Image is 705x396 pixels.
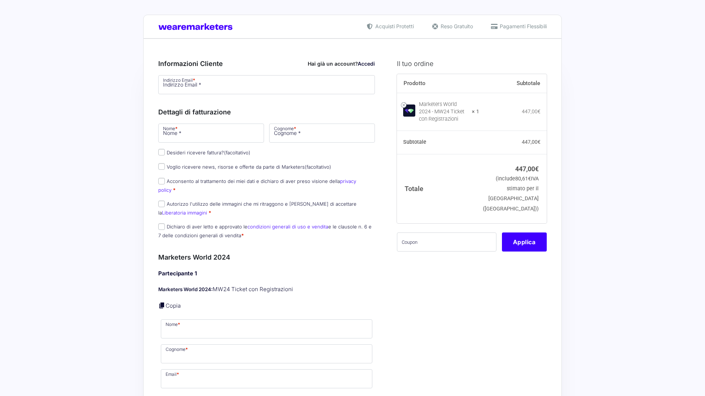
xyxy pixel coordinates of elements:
label: Autorizzo l'utilizzo delle immagini che mi ritraggono e [PERSON_NAME] di accettare la [158,201,357,215]
input: Autorizzo l'utilizzo delle immagini che mi ritraggono e [PERSON_NAME] di accettare laLiberatoria ... [158,201,165,207]
a: Copia [166,302,181,309]
input: Desideri ricevere fattura?(facoltativo) [158,149,165,155]
h3: Informazioni Cliente [158,59,375,69]
span: € [538,139,540,145]
small: (include IVA stimato per il [GEOGRAPHIC_DATA] ([GEOGRAPHIC_DATA])) [483,176,539,212]
a: privacy policy [158,178,356,192]
label: Acconsento al trattamento dei miei dati e dichiaro di aver preso visione della [158,178,356,192]
img: Marketers World 2024 - MW24 Ticket con Registrazioni [403,104,415,117]
span: € [528,176,531,182]
bdi: 447,00 [515,165,539,173]
a: Liberatoria immagini [162,210,207,216]
span: (facoltativo) [224,150,250,155]
input: Acconsento al trattamento dei miei dati e dichiaro di aver preso visione dellaprivacy policy [158,178,165,184]
input: Cognome * [269,124,375,143]
label: Voglio ricevere news, risorse e offerte da parte di Marketers [158,164,331,170]
a: Copia i dettagli dell'acquirente [158,302,166,309]
th: Subtotale [479,74,547,93]
div: Hai già un account? [308,60,375,67]
input: Coupon [397,232,496,252]
span: Reso Gratuito [439,22,473,30]
th: Prodotto [397,74,480,93]
input: Voglio ricevere news, risorse e offerte da parte di Marketers(facoltativo) [158,163,165,170]
strong: × 1 [472,108,479,115]
p: MW24 Ticket con Registrazioni [158,285,375,294]
h3: Dettagli di fatturazione [158,107,375,117]
strong: Marketers World 2024: [158,286,213,292]
h3: Il tuo ordine [397,59,547,69]
a: condizioni generali di uso e vendita [247,224,328,230]
span: (facoltativo) [305,164,331,170]
th: Totale [397,154,480,223]
a: Accedi [358,60,375,67]
h3: Marketers World 2024 [158,252,375,262]
div: Marketers World 2024 - MW24 Ticket con Registrazioni [419,101,467,123]
input: Indirizzo Email * [158,75,375,94]
th: Subtotale [397,131,480,154]
span: € [535,165,539,173]
bdi: 447,00 [522,109,540,114]
span: 80,61 [515,176,531,182]
h4: Partecipante 1 [158,269,375,278]
input: Dichiaro di aver letto e approvato lecondizioni generali di uso e venditae le clausole n. 6 e 7 d... [158,223,165,230]
label: Dichiaro di aver letto e approvato le e le clausole n. 6 e 7 delle condizioni generali di vendita [158,224,372,238]
bdi: 447,00 [522,139,540,145]
span: € [538,109,540,114]
input: Nome * [158,124,264,143]
label: Desideri ricevere fattura? [158,150,250,155]
span: Acquisti Protetti [373,22,414,30]
span: Pagamenti Flessibili [498,22,547,30]
button: Applica [502,232,547,252]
